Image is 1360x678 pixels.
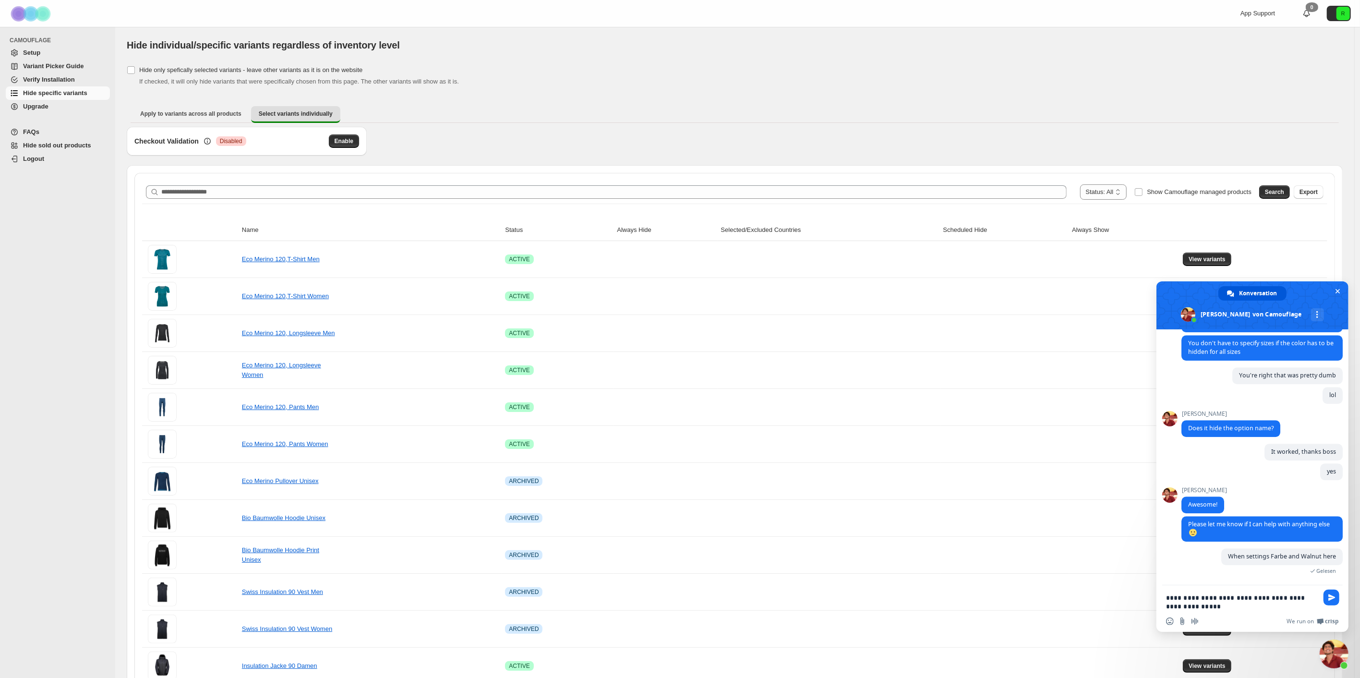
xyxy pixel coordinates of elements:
span: Crisp [1325,617,1339,625]
a: Eco Merino 120, Longsleeve Women [242,362,321,378]
div: Mehr Kanäle [1311,308,1324,321]
img: Camouflage [8,0,56,27]
span: Chat schließen [1333,286,1343,296]
span: If checked, it will only hide variants that were specifically chosen from this page. The other va... [139,78,459,85]
button: Export [1294,185,1324,199]
span: Hide specific variants [23,89,87,97]
span: It worked, thanks boss [1271,448,1336,456]
img: Bio Baumwolle Hoodie Unisex [148,504,177,533]
span: [PERSON_NAME] [1181,411,1280,417]
button: Select variants individually [251,106,340,123]
button: Apply to variants across all products [132,106,249,121]
img: Eco Merino 120, Longsleeve Men [148,319,177,348]
span: Datei senden [1179,617,1186,625]
span: yes [1327,467,1336,475]
a: Eco Merino 120, Pants Women [242,440,328,448]
span: ACTIVE [509,440,530,448]
th: Always Hide [614,219,718,241]
span: Enable [335,137,353,145]
a: Insulation Jacke 90 Damen [242,662,317,669]
img: Swiss Insulation 90 Vest Men [148,578,177,606]
span: Does it hide the option name? [1188,424,1274,432]
img: Swiss Insulation 90 Vest Women [148,615,177,643]
span: [PERSON_NAME] [1181,487,1227,494]
a: Verify Installation [6,73,110,86]
a: Hide sold out products [6,139,110,152]
div: 0 [1306,2,1318,12]
span: ARCHIVED [509,551,539,559]
a: Bio Baumwolle Hoodie Unisex [242,514,325,521]
span: ACTIVE [509,255,530,263]
span: We run on [1287,617,1314,625]
span: Verify Installation [23,76,75,83]
span: Variant Picker Guide [23,62,84,70]
span: View variants [1189,255,1226,263]
th: Always Show [1069,219,1180,241]
a: We run onCrisp [1287,617,1339,625]
a: Setup [6,46,110,60]
th: Scheduled Hide [940,219,1070,241]
a: Eco Merino 120,T-Shirt Women [242,292,329,300]
span: You're right that was pretty dumb [1239,371,1336,379]
span: ACTIVE [509,366,530,374]
span: App Support [1240,10,1275,17]
a: Eco Merino 120, Longsleeve Men [242,329,335,337]
span: When settings Farbe and Walnut here [1228,552,1336,560]
span: Hide only spefically selected variants - leave other variants as it is on the website [139,66,362,73]
span: Gelesen [1316,568,1336,574]
textarea: Verfassen Sie Ihre Nachricht… [1166,593,1318,611]
span: Logout [23,155,44,162]
img: Eco Merino 120, Longsleeve Women [148,356,177,385]
span: View variants [1189,662,1226,670]
a: FAQs [6,125,110,139]
span: Disabled [220,137,242,145]
th: Name [239,219,503,241]
a: Upgrade [6,100,110,113]
span: Awesome! [1188,500,1217,508]
img: Eco Merino 120, Pants Men [148,393,177,422]
button: View variants [1183,253,1231,266]
img: Eco Merino 120, Pants Women [148,430,177,459]
img: Bio Baumwolle Hoodie Print Unisex [148,541,177,569]
a: Hide specific variants [6,86,110,100]
span: Search [1265,188,1284,196]
span: ACTIVE [509,403,530,411]
a: Variant Picker Guide [6,60,110,73]
th: Status [502,219,614,241]
button: Avatar with initials R [1327,6,1351,21]
a: Logout [6,152,110,166]
div: Chat schließen [1320,640,1348,668]
a: Swiss Insulation 90 Vest Men [242,588,323,595]
span: Apply to variants across all products [140,110,241,118]
span: ARCHIVED [509,514,539,522]
text: R [1341,11,1345,16]
a: Eco Merino 120, Pants Men [242,403,319,411]
span: Show Camouflage managed products [1147,188,1252,195]
span: FAQs [23,128,39,135]
a: 0 [1302,9,1312,18]
span: Einen Emoji einfügen [1166,617,1174,625]
span: Hide sold out products [23,142,91,149]
img: Eco Merino Pullover Unisex [148,467,177,496]
span: Hide individual/specific variants regardless of inventory level [127,40,400,50]
button: Enable [329,134,359,148]
span: lol [1329,391,1336,399]
button: Search [1259,185,1290,199]
img: Eco Merino 120,T-Shirt Men [148,245,177,274]
span: ARCHIVED [509,625,539,633]
span: Senden Sie [1324,590,1339,605]
span: Avatar with initials R [1336,7,1350,20]
span: Select variants individually [259,110,333,118]
span: ARCHIVED [509,477,539,485]
span: ACTIVE [509,662,530,670]
span: ACTIVE [509,329,530,337]
span: Upgrade [23,103,48,110]
span: Export [1300,188,1318,196]
span: Please let me know if I can help with anything else [1188,520,1330,537]
img: Eco Merino 120,T-Shirt Women [148,282,177,311]
span: CAMOUFLAGE [10,36,110,44]
div: Konversation [1218,286,1287,301]
a: Swiss Insulation 90 Vest Women [242,625,332,632]
span: ACTIVE [509,292,530,300]
a: Bio Baumwolle Hoodie Print Unisex [242,546,319,563]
